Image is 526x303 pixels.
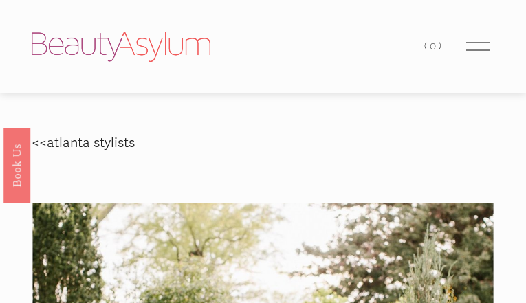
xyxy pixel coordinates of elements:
p: << [32,131,494,155]
a: atlanta stylists [47,135,135,151]
a: 0 items in cart [424,37,443,56]
span: ) [439,40,444,52]
a: Book Us [3,127,30,202]
span: ( [424,40,430,52]
img: Beauty Asylum | Bridal Hair &amp; Makeup Charlotte &amp; Atlanta [32,32,210,62]
span: 0 [430,40,439,52]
